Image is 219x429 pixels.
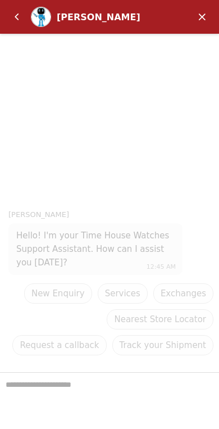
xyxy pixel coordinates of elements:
[20,338,99,352] span: Request a callback
[153,283,213,304] div: Exchanges
[8,209,219,221] div: [PERSON_NAME]
[31,7,51,26] img: Profile picture of Zoe
[16,231,169,268] span: Hello! I'm your Time House Watches Support Assistant. How can I assist you [DATE]?
[120,338,206,352] span: Track your Shipment
[191,6,213,28] em: Minimize
[112,335,213,355] div: Track your Shipment
[161,287,206,300] span: Exchanges
[12,335,106,355] div: Request a callback
[31,287,85,300] span: New Enquiry
[6,6,28,28] em: Back
[147,263,176,270] span: 12:45 AM
[57,12,155,22] div: [PERSON_NAME]
[98,283,148,304] div: Services
[114,313,206,326] span: Nearest Store Locator
[105,287,140,300] span: Services
[24,283,92,304] div: New Enquiry
[107,309,213,329] div: Nearest Store Locator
